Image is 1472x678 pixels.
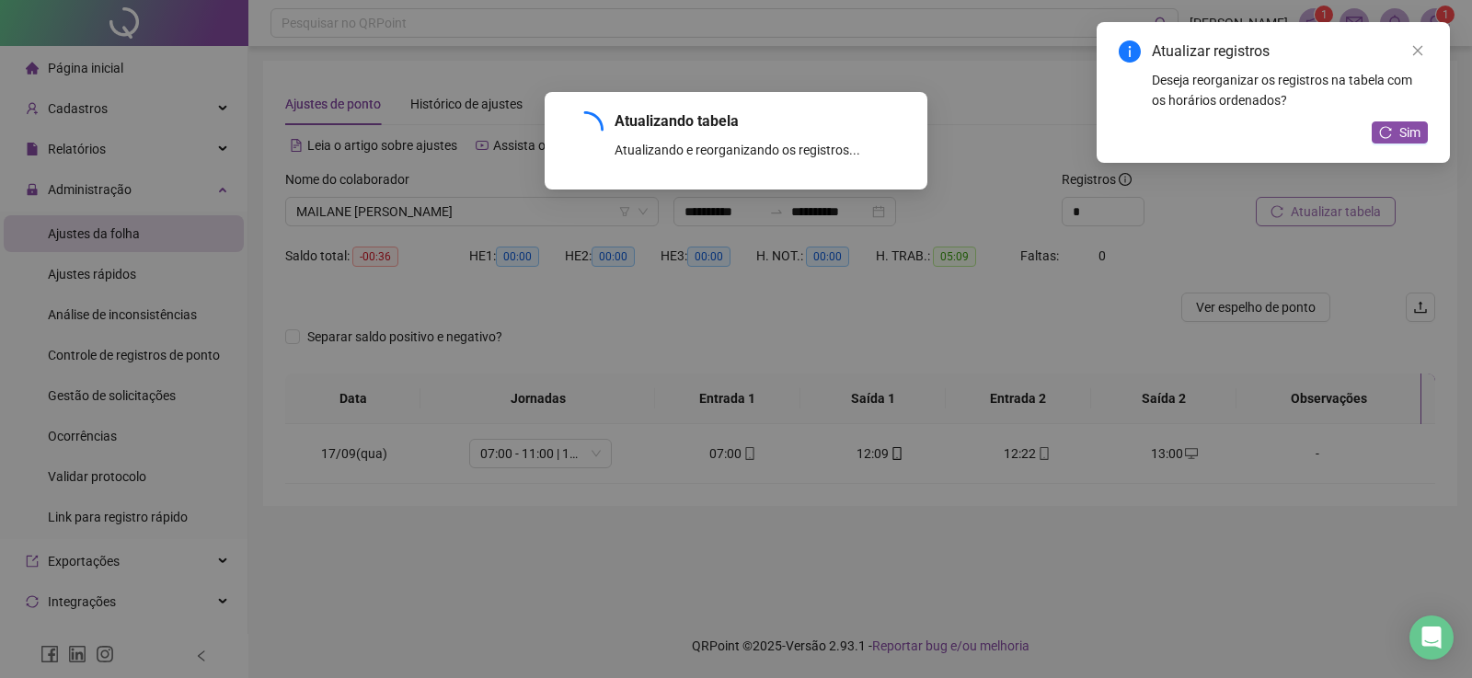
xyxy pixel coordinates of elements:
[567,111,604,148] span: loading
[1152,40,1428,63] div: Atualizar registros
[615,140,905,160] div: Atualizando e reorganizando os registros...
[1411,44,1424,57] span: close
[1379,126,1392,139] span: reload
[1372,121,1428,144] button: Sim
[1409,615,1454,660] div: Open Intercom Messenger
[1399,122,1420,143] span: Sim
[615,110,905,132] div: Atualizando tabela
[1119,40,1141,63] span: info-circle
[1408,40,1428,61] a: Close
[1152,70,1428,110] div: Deseja reorganizar os registros na tabela com os horários ordenados?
